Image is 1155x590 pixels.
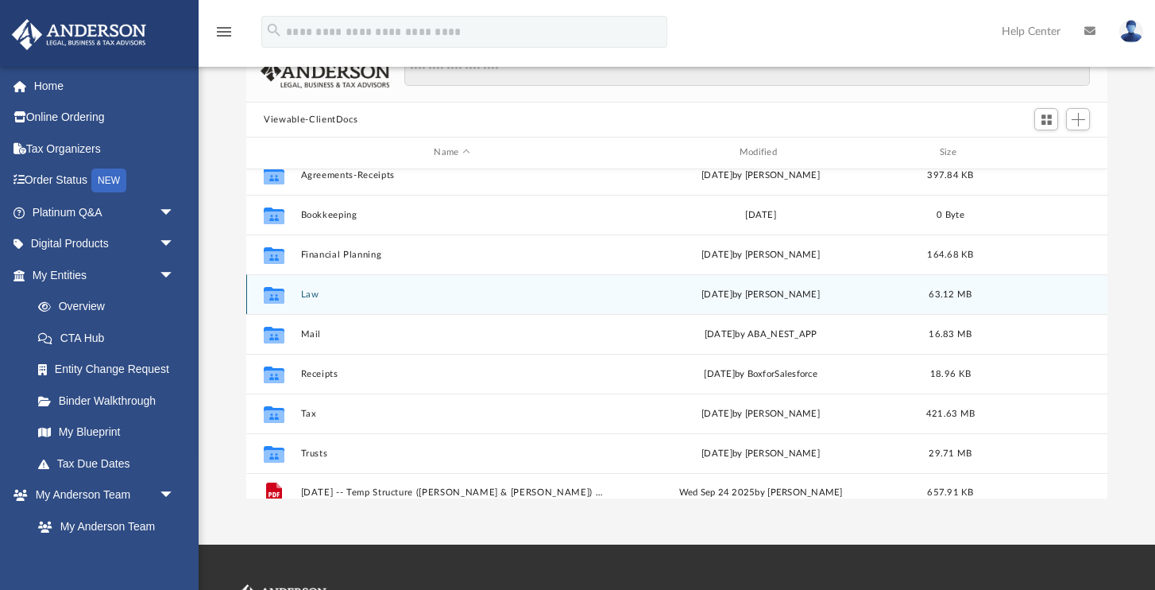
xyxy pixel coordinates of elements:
button: Receipts [301,369,603,379]
span: 0 Byte [937,210,964,219]
i: menu [214,22,234,41]
a: CTA Hub [22,322,199,354]
button: Viewable-ClientDocs [264,113,357,127]
div: [DATE] by [PERSON_NAME] [610,406,912,421]
span: 164.68 KB [928,250,974,258]
button: [DATE] -- Temp Structure ([PERSON_NAME] & [PERSON_NAME]) (1).pdf [301,487,603,498]
span: 657.91 KB [928,488,974,497]
a: Online Ordering [11,102,199,134]
a: My Entitiesarrow_drop_down [11,259,199,291]
button: Trusts [301,448,603,459]
span: arrow_drop_down [159,228,191,261]
div: [DATE] by ABA_NEST_APP [610,327,912,341]
div: by [PERSON_NAME] [610,446,912,460]
input: Search files and folders [404,56,1090,86]
div: Size [919,146,983,160]
a: My Blueprint [22,417,191,448]
span: 29.71 MB [929,448,972,457]
span: [DATE] [701,448,732,457]
button: Bookkeeping [301,210,603,220]
span: arrow_drop_down [159,196,191,229]
span: arrow_drop_down [159,259,191,292]
a: My Anderson Team [22,510,183,542]
div: [DATE] by BoxforSalesforce [610,367,912,381]
img: Anderson Advisors Platinum Portal [7,19,151,50]
a: Home [11,70,199,102]
a: Overview [22,291,199,323]
button: Tax [301,409,603,419]
div: [DATE] [610,208,912,222]
img: User Pic [1119,20,1143,43]
a: My Anderson Teamarrow_drop_down [11,479,191,511]
div: NEW [91,169,126,192]
button: Mail [301,329,603,340]
button: Agreements-Receipts [301,170,603,180]
a: menu [214,30,234,41]
a: Digital Productsarrow_drop_down [11,228,199,260]
div: by [PERSON_NAME] [610,287,912,301]
button: Law [301,289,603,300]
span: 63.12 MB [929,289,972,298]
button: Add [1066,108,1090,130]
div: Wed Sep 24 2025 by [PERSON_NAME] [610,486,912,500]
div: id [989,146,1100,160]
span: arrow_drop_down [159,479,191,512]
button: Financial Planning [301,250,603,260]
span: 397.84 KB [928,170,974,179]
div: Name [300,146,603,160]
button: Switch to Grid View [1034,108,1058,130]
a: Entity Change Request [22,354,199,386]
a: Binder Walkthrough [22,385,199,417]
a: Order StatusNEW [11,165,199,197]
span: [DATE] [701,289,732,298]
a: Tax Organizers [11,133,199,165]
a: Tax Due Dates [22,448,199,479]
span: 421.63 MB [926,409,975,417]
div: [DATE] by [PERSON_NAME] [610,247,912,262]
div: grid [246,169,1107,499]
span: 18.96 KB [930,369,971,378]
i: search [265,21,283,39]
div: Modified [609,146,912,160]
span: 16.83 MB [929,329,972,338]
div: id [253,146,293,160]
a: Platinum Q&Aarrow_drop_down [11,196,199,228]
div: [DATE] by [PERSON_NAME] [610,168,912,182]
